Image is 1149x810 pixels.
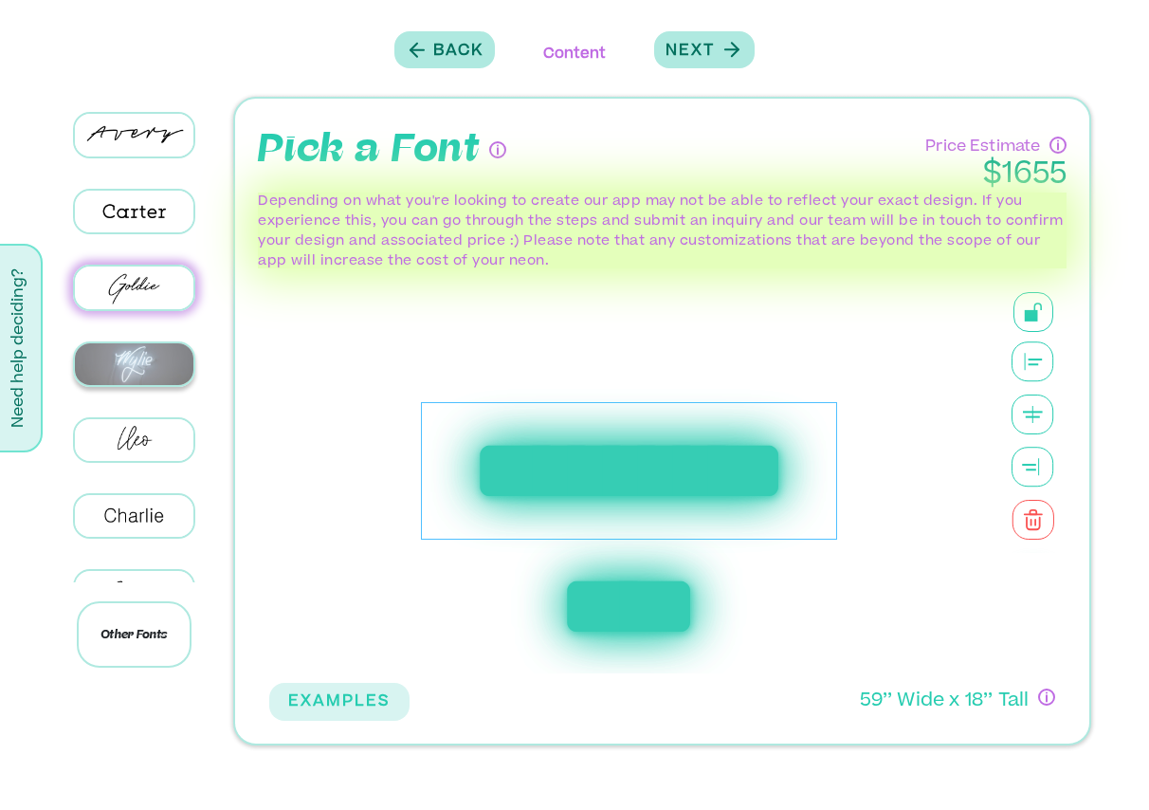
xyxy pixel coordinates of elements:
p: Pick a Font [258,121,480,178]
button: Next [654,31,755,68]
p: Price Estimate [925,131,1040,158]
button: Back [394,31,495,68]
div: If you have questions about size, or if you can’t design exactly what you want here, no worries! ... [1038,689,1055,706]
img: Avery [75,114,194,156]
p: 59 ’’ Wide x 18 ’’ Tall [860,689,1030,716]
p: Other Fonts [77,601,192,668]
img: Carter [75,191,194,232]
img: Cleo [75,419,194,461]
img: Goldie [75,267,194,308]
p: Back [433,40,483,63]
img: Wylie [75,343,194,385]
div: Have questions about pricing or just need a human touch? Go through the process and submit an inq... [1049,137,1067,154]
p: Next [666,40,715,63]
button: EXAMPLES [269,683,410,721]
img: Izzy [75,571,194,613]
iframe: Chat Widget [1054,719,1149,810]
p: Depending on what you're looking to create our app may not be able to reflect your exact design. ... [258,193,1067,272]
img: Charlie [75,495,194,537]
p: Content [508,24,641,87]
p: $ 1655 [925,158,1067,193]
